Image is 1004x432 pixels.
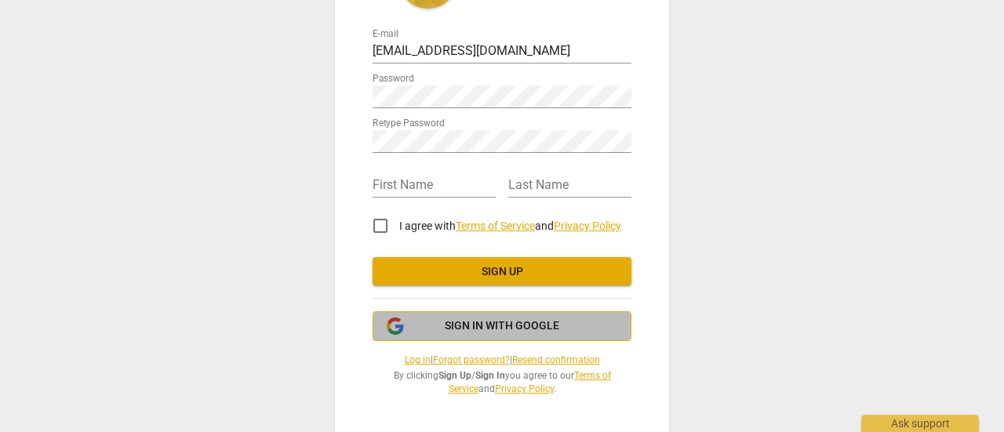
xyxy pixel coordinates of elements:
span: I agree with and [399,220,621,232]
span: Sign up [385,264,619,280]
button: Sign in with Google [373,311,631,341]
b: Sign Up [438,370,471,381]
a: Privacy Policy [495,383,554,394]
label: Password [373,74,414,84]
a: Resend confirmation [512,354,600,365]
span: By clicking / you agree to our and . [373,369,631,395]
a: Log in [405,354,431,365]
a: Privacy Policy [554,220,621,232]
a: Terms of Service [449,370,611,394]
label: Retype Password [373,119,445,129]
span: | | [373,354,631,367]
button: Sign up [373,257,631,285]
b: Sign In [475,370,505,381]
label: E-mail [373,30,398,39]
div: Ask support [861,415,979,432]
a: Terms of Service [456,220,535,232]
span: Sign in with Google [445,318,559,334]
a: Forgot password? [433,354,510,365]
